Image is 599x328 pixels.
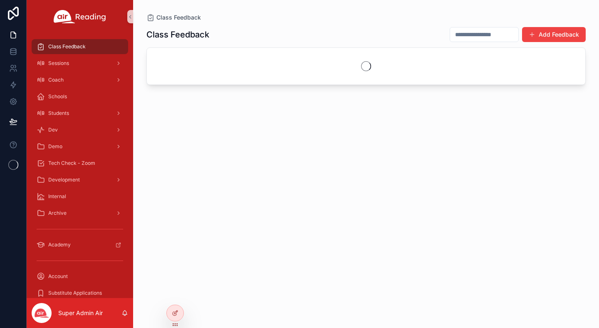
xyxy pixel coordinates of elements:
[48,160,95,166] span: Tech Check - Zoom
[48,143,62,150] span: Demo
[32,89,128,104] a: Schools
[48,93,67,100] span: Schools
[32,156,128,171] a: Tech Check - Zoom
[48,127,58,133] span: Dev
[156,13,201,22] span: Class Feedback
[48,43,86,50] span: Class Feedback
[32,189,128,204] a: Internal
[48,241,71,248] span: Academy
[32,269,128,284] a: Account
[32,172,128,187] a: Development
[48,290,102,296] span: Substitute Applications
[48,77,64,83] span: Coach
[522,27,586,42] button: Add Feedback
[32,72,128,87] a: Coach
[54,10,106,23] img: App logo
[48,273,68,280] span: Account
[48,193,66,200] span: Internal
[48,110,69,117] span: Students
[32,39,128,54] a: Class Feedback
[32,237,128,252] a: Academy
[32,106,128,121] a: Students
[48,60,69,67] span: Sessions
[32,206,128,221] a: Archive
[32,56,128,71] a: Sessions
[146,29,209,40] h1: Class Feedback
[32,286,128,301] a: Substitute Applications
[146,13,201,22] a: Class Feedback
[58,309,103,317] p: Super Admin Air
[48,176,80,183] span: Development
[32,139,128,154] a: Demo
[32,122,128,137] a: Dev
[48,210,67,216] span: Archive
[27,33,133,298] div: scrollable content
